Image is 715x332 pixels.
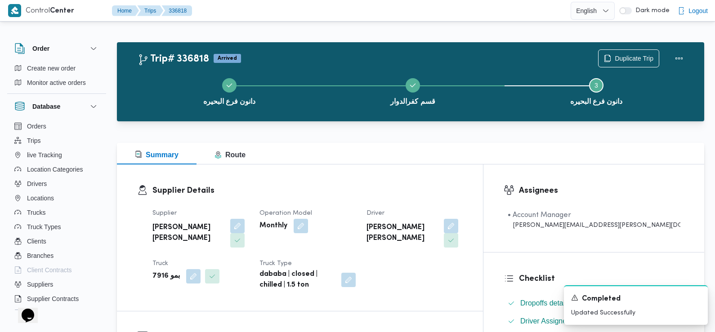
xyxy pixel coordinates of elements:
[27,121,46,132] span: Orders
[508,221,680,230] div: [PERSON_NAME][EMAIL_ADDRESS][PERSON_NAME][DOMAIN_NAME]
[582,294,621,305] span: Completed
[32,101,60,112] h3: Database
[259,269,335,291] b: dababa | closed | chilled | 1.5 ton
[11,191,103,205] button: Locations
[11,205,103,220] button: Trucks
[152,210,177,216] span: Supplier
[519,185,684,197] h3: Assignees
[138,67,321,114] button: دانون فرع البحيره
[7,61,106,93] div: Order
[32,43,49,54] h3: Order
[27,250,54,261] span: Branches
[152,185,463,197] h3: Supplier Details
[571,308,701,318] p: Updated Successfully
[571,293,701,305] div: Notification
[50,8,74,14] b: Center
[7,119,106,314] div: Database
[11,75,103,90] button: Monitor active orders
[520,316,571,327] span: Driver Assigned
[520,298,597,309] span: Dropoffs details entered
[520,317,571,325] span: Driver Assigned
[27,265,72,275] span: Client Contracts
[14,43,99,54] button: Order
[27,193,54,204] span: Locations
[259,221,287,231] b: Monthly
[27,236,46,247] span: Clients
[259,210,312,216] span: Operation Model
[11,292,103,306] button: Supplier Contracts
[504,314,684,328] button: Driver Assigned
[27,164,83,175] span: Location Categories
[214,151,246,159] span: Route
[27,308,49,319] span: Devices
[152,271,180,282] b: بمو 7916
[321,67,505,114] button: قسم كفرالدوار
[203,96,256,107] span: دانون فرع البحيره
[27,293,79,304] span: Supplier Contracts
[11,133,103,148] button: Trips
[214,54,241,63] span: Arrived
[615,53,653,64] span: Duplicate Trip
[27,77,86,88] span: Monitor active orders
[598,49,659,67] button: Duplicate Trip
[11,263,103,277] button: Client Contracts
[27,207,45,218] span: Trucks
[520,299,597,307] span: Dropoffs details entered
[152,261,168,266] span: Truck
[11,119,103,133] button: Orders
[11,277,103,292] button: Suppliers
[9,296,38,323] iframe: chat widget
[11,61,103,75] button: Create new order
[112,5,139,16] button: Home
[366,210,384,216] span: Driver
[218,56,237,61] b: Arrived
[594,82,598,89] span: 3
[11,148,103,162] button: live Tracking
[161,5,192,16] button: 336818
[27,279,53,290] span: Suppliers
[27,150,62,160] span: live Tracking
[409,82,416,89] svg: Step 2 is complete
[508,210,680,230] span: • Account Manager abdallah.mohamed@illa.com.eg
[366,222,438,244] b: [PERSON_NAME] [PERSON_NAME]
[137,5,163,16] button: Trips
[226,82,233,89] svg: Step 1 is complete
[11,162,103,177] button: Location Categories
[27,135,41,146] span: Trips
[504,296,684,310] button: Dropoffs details entered
[505,67,688,114] button: دانون فرع البحيره
[135,151,179,159] span: Summary
[152,222,224,244] b: [PERSON_NAME] [PERSON_NAME]
[11,220,103,234] button: Truck Types
[674,2,711,20] button: Logout
[11,177,103,191] button: Drivers
[508,210,680,221] div: • Account Manager
[8,4,21,17] img: X8yXhbKr1z7QwAAAABJRU5ErkJggg==
[259,261,292,266] span: Truck Type
[632,7,670,14] span: Dark mode
[27,63,76,74] span: Create new order
[27,221,61,232] span: Truck Types
[570,96,623,107] span: دانون فرع البحيره
[14,101,99,112] button: Database
[519,273,684,285] h3: Checklist
[11,248,103,263] button: Branches
[390,96,435,107] span: قسم كفرالدوار
[670,49,688,67] button: Actions
[138,53,209,65] h2: Trip# 336818
[11,234,103,248] button: Clients
[11,306,103,320] button: Devices
[688,5,708,16] span: Logout
[27,178,47,189] span: Drivers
